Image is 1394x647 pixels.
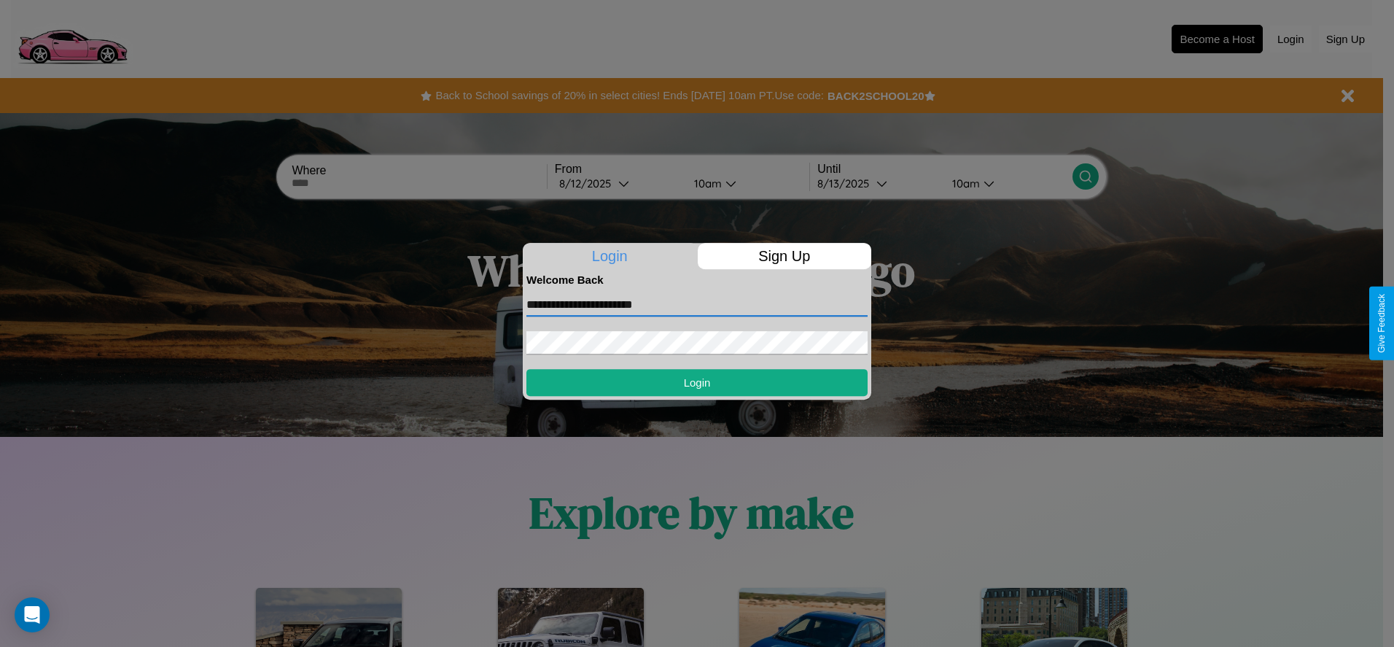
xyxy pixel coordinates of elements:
[1377,294,1387,353] div: Give Feedback
[523,243,697,269] p: Login
[15,597,50,632] div: Open Intercom Messenger
[526,274,868,286] h4: Welcome Back
[526,369,868,396] button: Login
[698,243,872,269] p: Sign Up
